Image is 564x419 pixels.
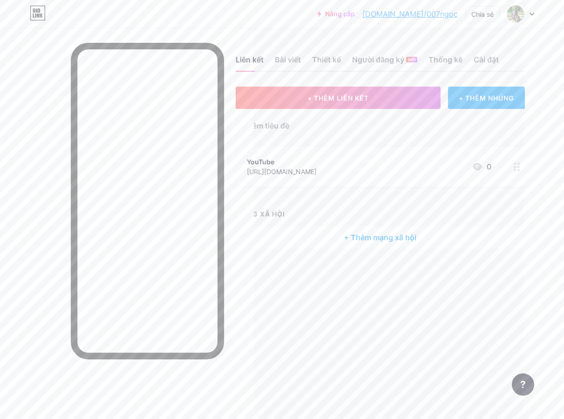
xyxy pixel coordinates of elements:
font: Thiết kế [312,55,341,64]
font: [DOMAIN_NAME]/007ngoc [362,9,458,19]
font: YouTube [247,158,274,166]
font: MỚI [408,57,415,62]
a: [DOMAIN_NAME]/007ngoc [362,8,458,20]
font: Thống kê [428,55,462,64]
font: + THÊM NHÚNG [459,94,514,102]
font: 0 [487,162,491,171]
font: + THÊM LIÊN KẾT [307,94,369,102]
button: + THÊM LIÊN KẾT [236,87,441,109]
font: Người đăng ký [352,55,404,64]
font: + Thêm mạng xã hội [344,233,416,242]
font: Bài viết [275,55,301,64]
font: Nâng cấp [325,10,355,18]
font: Cài đặt [474,55,499,64]
img: 007 Ngọc [507,5,524,23]
font: [URL][DOMAIN_NAME] [247,168,317,176]
font: Chia sẻ [471,10,494,18]
font: + Thêm tiêu đề [236,121,289,130]
font: Liên kết [236,55,264,64]
font: MẠNG XÃ HỘI [236,210,285,218]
